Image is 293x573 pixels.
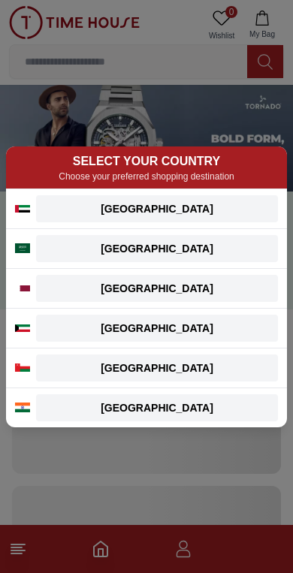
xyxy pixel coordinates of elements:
button: [GEOGRAPHIC_DATA] [36,195,278,222]
div: [GEOGRAPHIC_DATA] [45,241,269,256]
button: [GEOGRAPHIC_DATA] [36,354,278,381]
img: UAE flag [15,205,30,213]
img: Qatar flag [15,285,30,291]
img: Oman flag [15,363,30,372]
div: [GEOGRAPHIC_DATA] [45,321,269,336]
img: Kuwait flag [15,324,30,332]
div: [GEOGRAPHIC_DATA] [45,400,269,415]
button: [GEOGRAPHIC_DATA] [36,394,278,421]
img: India flag [15,403,30,412]
div: [GEOGRAPHIC_DATA] [45,360,269,375]
button: [GEOGRAPHIC_DATA] [36,275,278,302]
p: Choose your preferred shopping destination [15,170,278,182]
img: Saudi Arabia flag [15,243,30,253]
div: [GEOGRAPHIC_DATA] [45,281,269,296]
button: [GEOGRAPHIC_DATA] [36,315,278,342]
button: [GEOGRAPHIC_DATA] [36,235,278,262]
div: [GEOGRAPHIC_DATA] [45,201,269,216]
h2: SELECT YOUR COUNTRY [15,152,278,170]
